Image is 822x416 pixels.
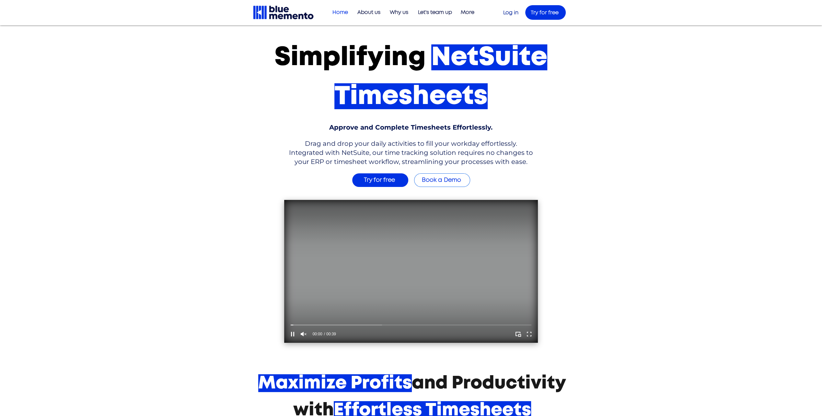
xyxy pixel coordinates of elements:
button: Enter full screen [525,330,533,338]
span: Approve and Complete Timesheets Effortlessly. [329,123,492,131]
a: Book a Demo [414,173,470,187]
a: Home [327,7,351,18]
a: Log in [503,10,518,15]
span: 00:39 [324,332,336,336]
button: Pause [288,330,297,338]
span: Try for free [531,10,559,15]
p: About us [354,7,384,18]
button: Unmute [299,330,308,338]
div: Your Video Title video player [284,200,538,343]
p: Home [329,7,351,18]
a: Let's team up [411,7,455,18]
button: Play Picture-in-Picture [514,330,522,338]
span: Try for free [364,177,395,183]
a: Try for free [525,5,566,20]
a: Why us [384,7,411,18]
img: Blue Memento black logo [252,5,314,20]
p: More [457,7,478,18]
span: Maximize Profits [258,374,412,392]
span: Simplifying [274,44,426,70]
p: Let's team up [415,7,455,18]
p: Why us [387,7,411,18]
nav: Site [327,7,478,18]
span: Book a Demo [422,177,461,183]
a: Try for free [352,173,408,187]
span: NetSuite Timesheets [334,44,548,109]
span: Drag and drop your daily activities to fill your workday effortlessly. Integrated with NetSuite, ... [289,140,533,166]
a: About us [351,7,384,18]
span: 00:00 [313,332,322,336]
